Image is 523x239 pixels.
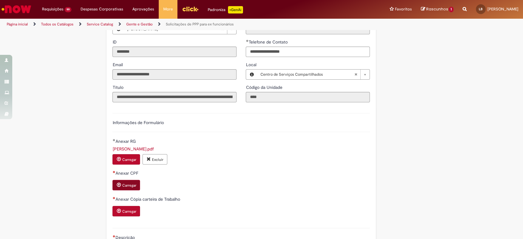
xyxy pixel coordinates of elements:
[395,6,411,12] span: Favoritos
[112,92,237,102] input: Título
[479,7,483,11] span: LB
[487,6,518,12] span: [PERSON_NAME]
[163,6,173,12] span: More
[41,22,74,27] a: Todos os Catálogos
[351,70,360,79] abbr: Limpar campo Local
[112,146,153,152] a: Download de Arnaldo Custodio da Silva.pdf
[246,47,370,57] input: Telefone de Contato
[142,154,167,165] button: Excluir anexo Arnaldo Custodio da Silva.pdf
[112,47,237,57] input: ID
[7,22,28,27] a: Página inicial
[449,7,453,12] span: 1
[115,196,181,202] span: Anexar Cópia carteira de Trabalho
[112,120,164,125] label: Informações de Formulário
[42,6,63,12] span: Requisições
[112,62,124,68] label: Somente leitura - Email
[246,40,248,42] span: Obrigatório Preenchido
[112,197,115,199] span: Necessários
[65,7,71,12] span: 99
[112,206,140,216] button: Carregar anexo de Anexar Cópia carteira de Trabalho Required
[112,154,140,165] button: Carregar anexo de Anexar RG Required
[115,138,137,144] span: Anexar RG
[246,62,257,67] span: Local
[112,180,140,190] button: Carregar anexo de Anexar CPF Required
[112,85,124,90] span: Somente leitura - Título
[112,69,237,80] input: Email
[421,6,453,12] a: Rascunhos
[426,6,448,12] span: Rascunhos
[112,171,115,173] span: Necessários
[246,92,370,102] input: Código da Unidade
[5,19,344,30] ul: Trilhas de página
[112,39,118,45] label: Somente leitura - ID
[246,84,283,90] label: Somente leitura - Código da Unidade
[166,22,234,27] a: Solicitações de PPP para ex funcionários
[115,170,139,176] span: Anexar CPF
[132,6,154,12] span: Aprovações
[248,39,289,45] span: Telefone de Contato
[228,6,243,13] p: +GenAi
[126,22,153,27] a: Gente e Gestão
[87,22,113,27] a: Service Catalog
[208,6,243,13] div: Padroniza
[112,235,115,237] span: Necessários
[112,139,115,141] span: Obrigatório Preenchido
[260,70,354,79] span: Centro de Serviços Compartilhados
[246,85,283,90] span: Somente leitura - Código da Unidade
[122,183,136,188] small: Carregar
[152,157,163,162] small: Excluir
[122,209,136,214] small: Carregar
[112,62,124,67] span: Somente leitura - Email
[257,70,370,79] a: Centro de Serviços CompartilhadosLimpar campo Local
[112,84,124,90] label: Somente leitura - Título
[122,157,136,162] small: Carregar
[182,4,199,13] img: click_logo_yellow_360x200.png
[246,70,257,79] button: Local, Visualizar este registro Centro de Serviços Compartilhados
[1,3,32,15] img: ServiceNow
[81,6,123,12] span: Despesas Corporativas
